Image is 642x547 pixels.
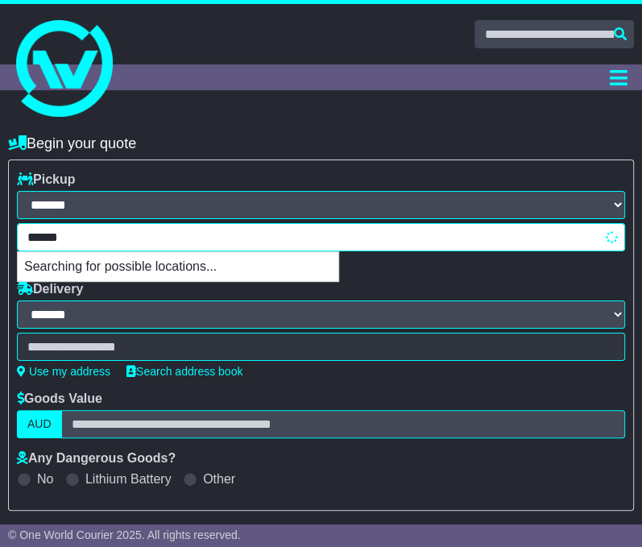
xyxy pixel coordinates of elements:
button: Toggle navigation [603,64,634,90]
label: Goods Value [17,391,102,406]
h4: Begin your quote [8,135,634,152]
label: Lithium Battery [85,471,172,487]
label: No [37,471,53,487]
label: Any Dangerous Goods? [17,450,176,466]
label: Delivery [17,281,83,296]
a: Use my address [17,365,110,378]
label: Other [203,471,235,487]
label: AUD [17,410,62,438]
a: Search address book [126,365,242,378]
p: Searching for possible locations... [18,252,338,280]
label: Pickup [17,172,75,187]
typeahead: Please provide city [17,223,625,251]
span: © One World Courier 2025. All rights reserved. [8,528,241,541]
